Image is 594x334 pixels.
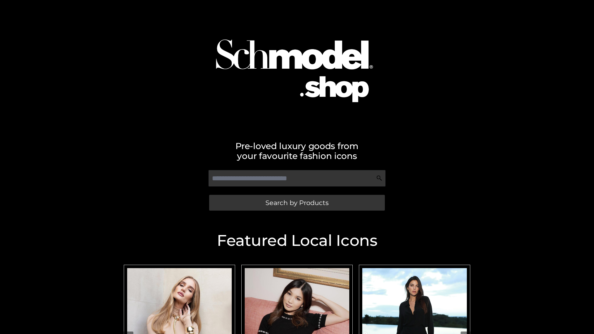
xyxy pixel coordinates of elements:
a: Search by Products [209,195,385,211]
span: Search by Products [265,199,329,206]
img: Search Icon [376,175,382,181]
h2: Pre-loved luxury goods from your favourite fashion icons [121,141,473,161]
h2: Featured Local Icons​ [121,233,473,248]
